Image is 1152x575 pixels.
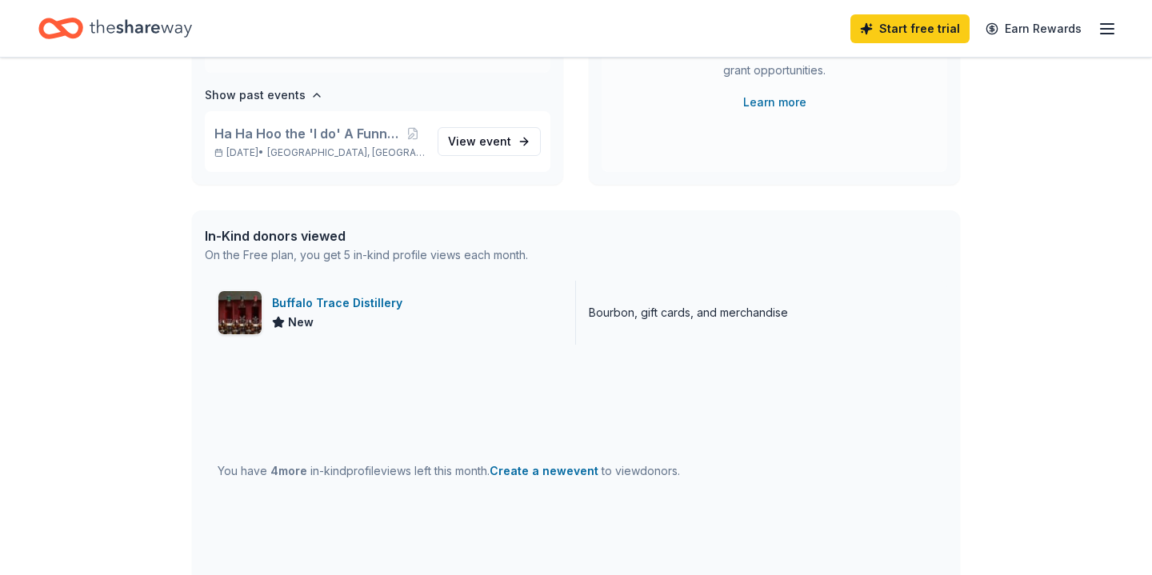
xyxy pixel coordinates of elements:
[490,464,680,477] span: to view donors .
[850,14,970,43] a: Start free trial
[976,14,1091,43] a: Earn Rewards
[490,461,598,481] button: Create a newevent
[218,461,680,481] div: You have in-kind profile views left this month.
[589,303,788,322] div: Bourbon, gift cards, and merchandise
[270,464,307,477] span: 4 more
[479,134,511,148] span: event
[288,313,314,332] span: New
[448,132,511,151] span: View
[205,246,528,265] div: On the Free plan, you get 5 in-kind profile views each month.
[205,86,306,105] h4: Show past events
[205,86,323,105] button: Show past events
[267,146,425,159] span: [GEOGRAPHIC_DATA], [GEOGRAPHIC_DATA]
[666,42,883,86] div: Discover thousands of mission-aligned grant opportunities.
[214,124,401,143] span: Ha Ha Hoo the 'I do' A Funny Fundraiser
[438,127,541,156] a: View event
[205,226,528,246] div: In-Kind donors viewed
[214,146,425,159] p: [DATE] •
[38,10,192,47] a: Home
[272,293,409,313] div: Buffalo Trace Distillery
[743,93,806,112] a: Learn more
[218,291,262,334] img: Image for Buffalo Trace Distillery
